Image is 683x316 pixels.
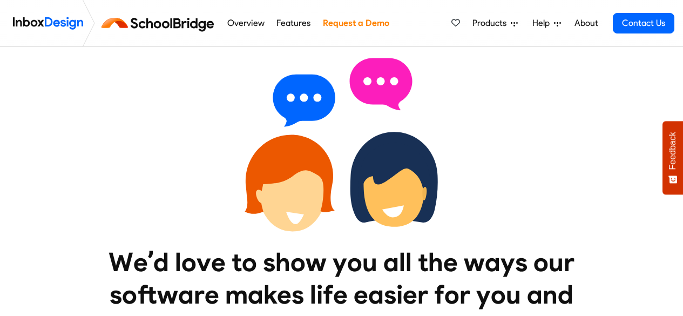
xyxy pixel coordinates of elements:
[274,12,314,34] a: Features
[613,13,674,33] a: Contact Us
[468,12,522,34] a: Products
[662,121,683,194] button: Feedback - Show survey
[571,12,601,34] a: About
[532,17,554,30] span: Help
[320,12,392,34] a: Request a Demo
[472,17,511,30] span: Products
[528,12,565,34] a: Help
[99,10,221,36] img: schoolbridge logo
[668,132,678,170] span: Feedback
[224,12,267,34] a: Overview
[245,47,439,241] img: 2022_01_13_icon_conversation.svg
